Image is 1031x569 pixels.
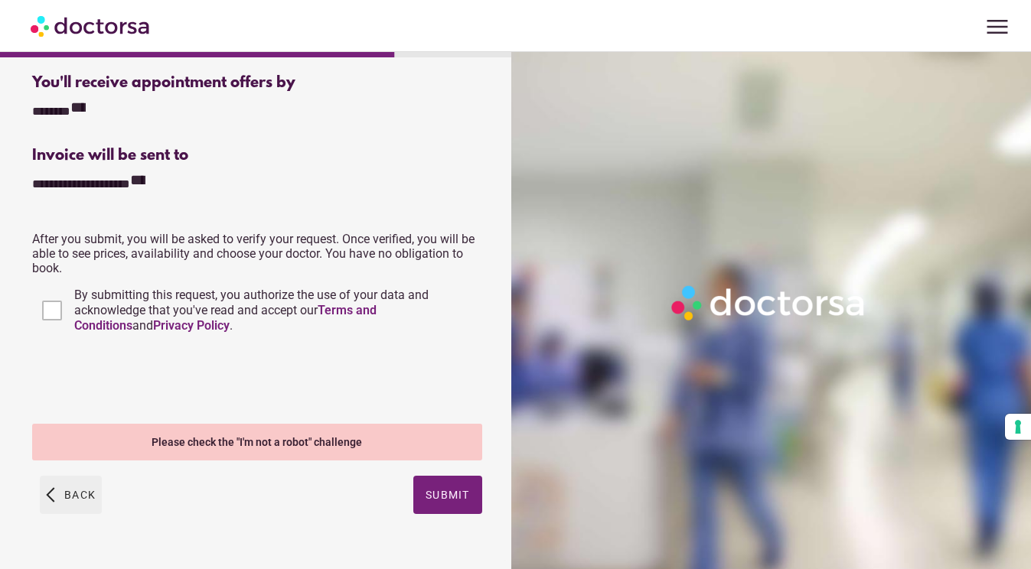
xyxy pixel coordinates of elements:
[32,349,265,408] iframe: reCAPTCHA
[426,489,470,501] span: Submit
[1005,414,1031,440] button: Your consent preferences for tracking technologies
[666,280,872,326] img: Logo-Doctorsa-trans-White-partial-flat.png
[32,147,482,164] div: Invoice will be sent to
[32,74,482,92] div: You'll receive appointment offers by
[413,476,482,514] button: Submit
[32,232,482,275] p: After you submit, you will be asked to verify your request. Once verified, you will be able to se...
[31,8,152,43] img: Doctorsa.com
[32,424,482,460] div: Please check the "I'm not a robot" challenge
[40,476,102,514] button: arrow_back_ios Back
[64,489,96,501] span: Back
[74,288,429,333] span: By submitting this request, you authorize the use of your data and acknowledge that you've read a...
[74,303,377,333] a: Terms and Conditions
[153,318,230,333] a: Privacy Policy
[983,12,1012,41] span: menu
